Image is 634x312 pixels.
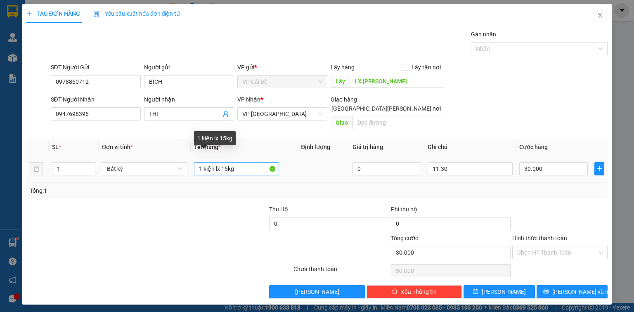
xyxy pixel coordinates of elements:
div: HẰNG [7,17,65,27]
span: Lấy [331,75,350,88]
span: MAY HOUSE [7,38,47,67]
span: user-add [222,111,229,117]
button: deleteXóa Thông tin [367,285,462,298]
button: delete [30,162,43,175]
span: plus [595,165,604,172]
div: Người nhận [144,95,234,104]
button: [PERSON_NAME] [269,285,364,298]
span: Tổng cước [391,235,418,241]
span: Nhận: [71,8,90,17]
span: delete [392,288,397,295]
label: Hình thức thanh toán [512,235,567,241]
span: Lấy tận nơi [408,63,444,72]
div: HẰNG [71,27,154,37]
span: printer [543,288,549,295]
input: Ghi Chú [428,162,513,175]
button: plus [594,162,604,175]
img: icon [93,11,100,17]
button: printer[PERSON_NAME] và In [537,285,608,298]
span: VP Nhận [237,96,260,103]
div: Phí thu hộ [391,205,511,217]
div: 0933242570 [71,37,154,48]
input: Dọc đường [350,75,444,88]
div: Người gửi [144,63,234,72]
th: Ghi chú [424,139,516,155]
span: Gửi: [7,8,20,17]
span: Lấy hàng [331,64,355,71]
div: 1 kiện lx 15kg [194,131,236,145]
span: [GEOGRAPHIC_DATA][PERSON_NAME] nơi [328,104,444,113]
span: Xóa Thông tin [401,287,437,296]
span: close [597,12,603,19]
span: Đơn vị tính [102,144,133,150]
span: [PERSON_NAME] [295,287,339,296]
span: SL [52,144,59,150]
label: Gán nhãn [471,31,496,38]
button: save[PERSON_NAME] [464,285,535,298]
span: [PERSON_NAME] và In [552,287,610,296]
span: Định lượng [301,144,330,150]
div: VP Cái Bè [7,7,65,17]
div: 0933242570 [7,27,65,38]
input: VD: Bàn, Ghế [194,162,279,175]
div: VP [GEOGRAPHIC_DATA] [71,7,154,27]
span: save [473,288,478,295]
span: DĐ: [7,43,19,52]
div: Tổng: 1 [30,186,245,195]
input: 0 [352,162,421,175]
span: Cước hàng [519,144,548,150]
div: SĐT Người Nhận [51,95,141,104]
span: VP Cái Bè [242,76,322,88]
span: Thu Hộ [269,206,288,213]
span: plus [26,11,32,17]
span: Giao hàng [331,96,357,103]
span: Yêu cầu xuất hóa đơn điện tử [93,10,180,17]
span: VP Sài Gòn [242,108,322,120]
span: Bất kỳ [107,163,182,175]
div: SĐT Người Gửi [51,63,141,72]
span: Giá trị hàng [352,144,383,150]
button: Close [589,4,612,27]
input: Dọc đường [352,116,444,129]
span: Giao [331,116,352,129]
div: Chưa thanh toán [293,265,390,279]
span: [PERSON_NAME] [482,287,526,296]
span: TẠO ĐƠN HÀNG [26,10,80,17]
div: VP gửi [237,63,327,72]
